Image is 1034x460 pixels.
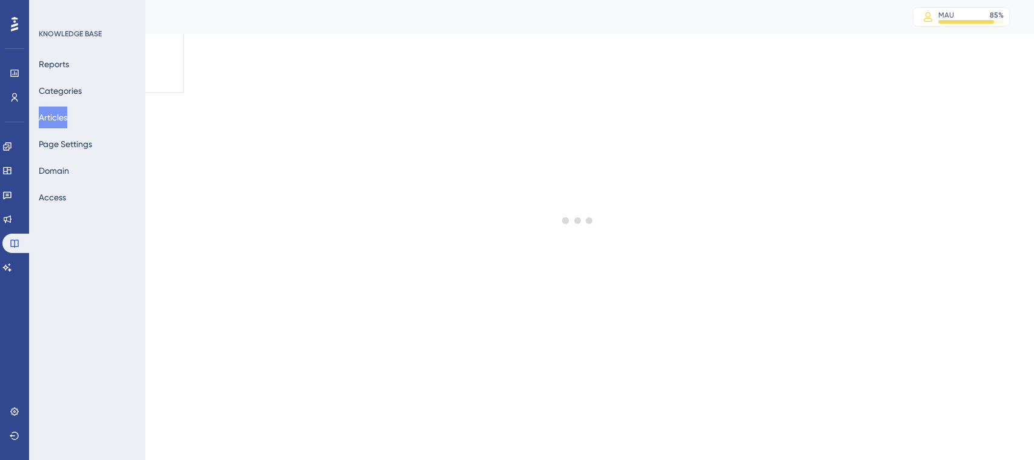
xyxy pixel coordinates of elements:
button: Page Settings [39,133,92,155]
button: Access [39,186,66,208]
div: MAU [938,10,954,20]
div: 85 % [990,10,1004,20]
button: Domain [39,160,69,182]
button: Reports [39,53,69,75]
button: Categories [39,80,82,102]
div: KNOWLEDGE BASE [39,29,102,39]
button: Articles [39,107,67,128]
